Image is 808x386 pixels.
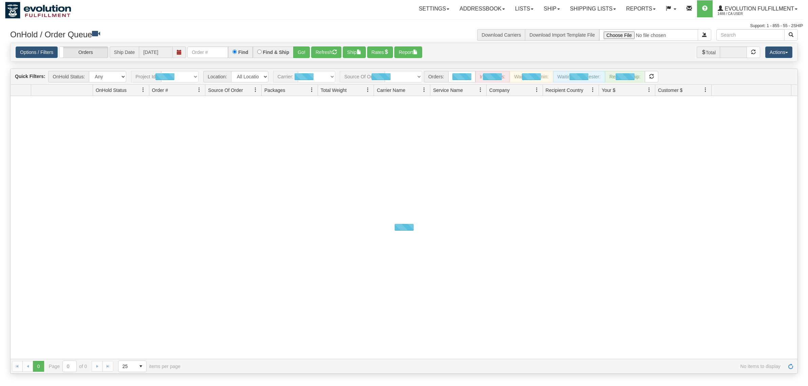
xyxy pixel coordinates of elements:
span: Page of 0 [49,361,87,372]
a: Settings [414,0,454,17]
a: Order # filter column settings [193,84,205,96]
a: Lists [510,0,539,17]
span: select [135,361,146,372]
div: Waiting - Admin: [510,71,553,82]
span: Customer $ [658,87,682,94]
span: Page 0 [33,361,44,372]
a: Evolution Fulfillment 1488 / CA User [713,0,803,17]
span: OnHold Status: [48,71,89,82]
a: Shipping lists [565,0,621,17]
a: Download Import Template File [529,32,595,38]
a: Recipient Country filter column settings [587,84,599,96]
a: Source Of Order filter column settings [250,84,261,96]
span: Source Of Order [208,87,243,94]
button: Refresh [311,46,341,58]
a: Reports [621,0,661,17]
label: Find [238,50,248,55]
span: 25 [123,363,131,370]
input: Order # [187,46,228,58]
label: Find & Ship [263,50,289,55]
span: Total [697,46,720,58]
span: Location: [203,71,231,82]
div: grid toolbar [11,69,797,85]
span: Your $ [602,87,615,94]
a: Your $ filter column settings [643,84,655,96]
div: Support: 1 - 855 - 55 - 2SHIP [5,23,803,29]
span: Service Name [433,87,463,94]
div: Ready to Ship: [605,71,645,82]
a: Refresh [785,361,796,372]
span: 1488 / CA User [718,11,769,17]
a: Total Weight filter column settings [362,84,374,96]
a: Ship [539,0,565,17]
span: Order # [152,87,168,94]
span: Total Weight [321,87,347,94]
label: Orders [59,47,108,58]
button: Ship [343,46,366,58]
img: logo1488.jpg [5,2,71,19]
a: OnHold Status filter column settings [137,84,149,96]
input: Import [599,29,698,41]
button: Actions [765,46,792,58]
span: Ship Date [110,46,139,58]
a: Packages filter column settings [306,84,318,96]
a: Customer $ filter column settings [700,84,711,96]
div: In Progress: [475,71,510,82]
button: Go! [293,46,310,58]
span: Packages [264,87,285,94]
span: Carrier Name [377,87,405,94]
span: Orders: [424,71,448,82]
span: Evolution Fulfillment [723,6,794,12]
a: Carrier Name filter column settings [418,84,430,96]
div: Waiting - Requester: [553,71,605,82]
a: Download Carriers [482,32,521,38]
a: Options / Filters [16,46,58,58]
a: Service Name filter column settings [475,84,486,96]
div: New: [448,71,475,82]
button: Report [394,46,422,58]
span: OnHold Status [96,87,127,94]
span: Company [489,87,510,94]
span: Page sizes drop down [118,361,147,372]
span: items per page [118,361,181,372]
h3: OnHold / Order Queue [10,29,399,39]
a: Addressbook [454,0,510,17]
a: Company filter column settings [531,84,543,96]
button: Search [784,29,798,41]
span: No items to display [190,364,781,369]
span: Recipient Country [546,87,583,94]
label: Quick Filters: [15,73,45,80]
input: Search [716,29,785,41]
button: Rates [367,46,393,58]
